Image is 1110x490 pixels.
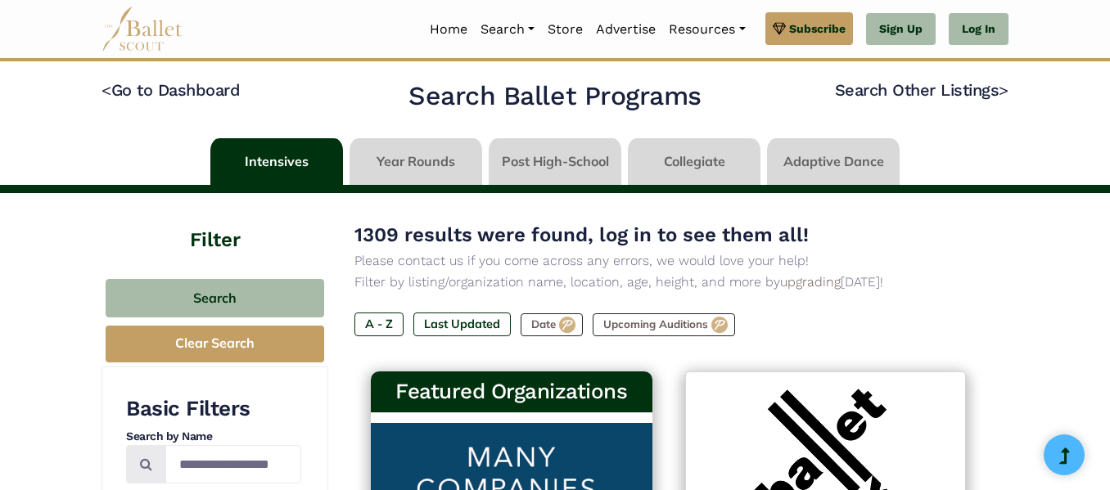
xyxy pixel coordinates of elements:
[384,378,639,406] h3: Featured Organizations
[773,20,786,38] img: gem.svg
[165,445,301,483] input: Search by names...
[485,138,625,185] li: Post High-School
[589,12,662,47] a: Advertise
[207,138,346,185] li: Intensives
[102,79,111,100] code: <
[780,274,841,290] a: upgrading
[354,250,982,272] p: Please contact us if you come across any errors, we would love your help!
[999,79,1008,100] code: >
[423,12,474,47] a: Home
[541,12,589,47] a: Store
[593,313,735,336] label: Upcoming Auditions
[474,12,541,47] a: Search
[789,20,846,38] span: Subscribe
[662,12,751,47] a: Resources
[126,429,301,445] h4: Search by Name
[764,138,903,185] li: Adaptive Dance
[949,13,1008,46] a: Log In
[835,80,1008,100] a: Search Other Listings>
[354,312,404,335] label: A - Z
[106,279,324,317] button: Search
[765,12,853,45] a: Subscribe
[354,223,809,246] span: 1309 results were found, log in to see them all!
[521,313,583,336] label: Date
[413,312,511,335] label: Last Updated
[346,138,485,185] li: Year Rounds
[354,272,982,293] p: Filter by listing/organization name, location, age, height, and more by [DATE]!
[106,326,324,362] button: Clear Search
[866,13,936,46] a: Sign Up
[126,395,301,423] h3: Basic Filters
[102,80,240,100] a: <Go to Dashboard
[102,193,328,254] h4: Filter
[408,79,701,114] h2: Search Ballet Programs
[625,138,764,185] li: Collegiate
